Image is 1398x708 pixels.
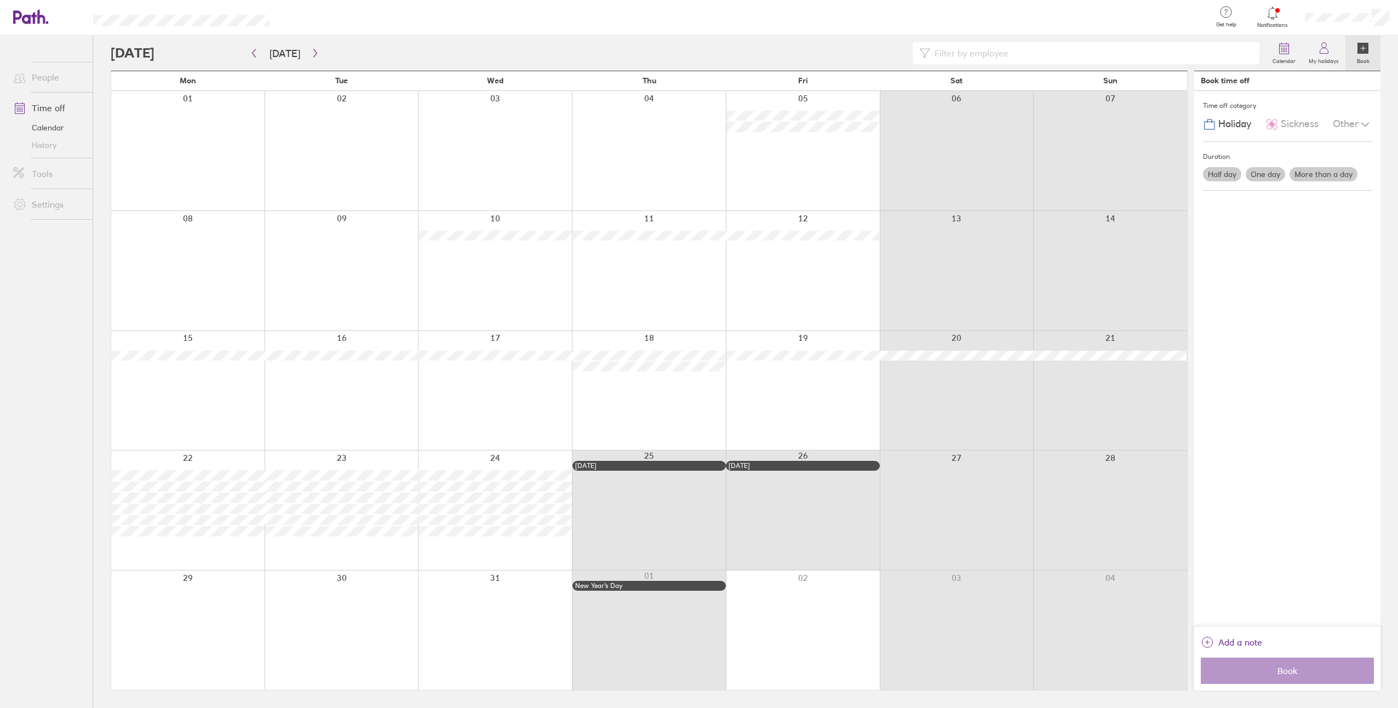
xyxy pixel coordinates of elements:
[1246,167,1285,181] label: One day
[180,76,196,85] span: Mon
[1103,76,1118,85] span: Sun
[1350,55,1376,65] label: Book
[4,136,93,154] a: History
[1255,22,1291,28] span: Notifications
[1218,633,1262,651] span: Add a note
[1208,666,1366,676] span: Book
[575,462,724,470] div: [DATE]
[4,163,93,185] a: Tools
[729,462,877,470] div: [DATE]
[4,119,93,136] a: Calendar
[4,193,93,215] a: Settings
[1201,658,1374,684] button: Book
[950,76,962,85] span: Sat
[643,76,656,85] span: Thu
[930,43,1253,64] input: Filter by employee
[1203,149,1372,165] div: Duration
[1208,21,1244,28] span: Get help
[1333,114,1372,135] div: Other
[1302,55,1345,65] label: My holidays
[1345,36,1380,71] a: Book
[1203,167,1241,181] label: Half day
[1203,98,1372,114] div: Time off category
[4,97,93,119] a: Time off
[1290,167,1357,181] label: More than a day
[1255,5,1291,28] a: Notifications
[1266,36,1302,71] a: Calendar
[1281,118,1319,130] span: Sickness
[4,66,93,88] a: People
[575,582,724,590] div: New Year’s Day
[1201,76,1250,85] div: Book time off
[1266,55,1302,65] label: Calendar
[335,76,348,85] span: Tue
[1201,633,1262,651] button: Add a note
[487,76,503,85] span: Wed
[798,76,808,85] span: Fri
[261,44,309,62] button: [DATE]
[1302,36,1345,71] a: My holidays
[1218,118,1251,130] span: Holiday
